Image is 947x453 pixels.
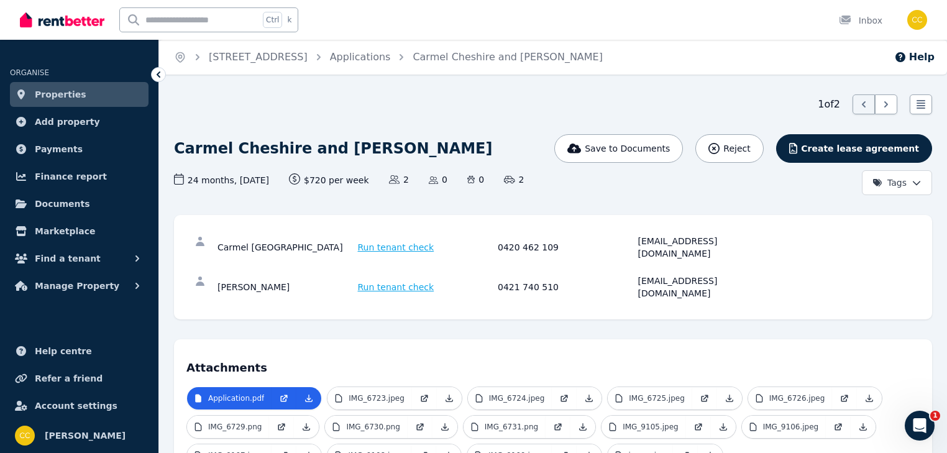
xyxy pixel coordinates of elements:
a: Open in new Tab [832,387,857,410]
img: Charles Chaaya [15,426,35,446]
nav: Breadcrumb [159,40,618,75]
button: Create lease agreement [776,134,932,163]
div: 0421 740 510 [498,275,634,300]
span: Payments [35,142,83,157]
span: ORGANISE [10,68,49,77]
h4: Attachments [186,352,920,377]
a: Open in new Tab [546,416,570,438]
span: Add property [35,114,100,129]
a: Download Attachment [577,387,602,410]
a: Properties [10,82,149,107]
a: Open in new Tab [692,387,717,410]
div: [EMAIL_ADDRESS][DOMAIN_NAME] [638,235,775,260]
a: Application.pdf [187,387,272,410]
div: 0420 462 109 [498,235,634,260]
span: Refer a friend [35,371,103,386]
a: Open in new Tab [552,387,577,410]
a: IMG_6726.jpeg [748,387,833,410]
span: Create lease agreement [801,142,919,155]
a: Download Attachment [857,387,882,410]
span: 2 [504,173,524,186]
p: IMG_6725.jpeg [629,393,685,403]
a: Download Attachment [717,387,742,410]
a: Download Attachment [851,416,876,438]
span: k [287,15,291,25]
span: Properties [35,87,86,102]
span: 24 months , [DATE] [174,173,269,186]
span: Account settings [35,398,117,413]
div: [EMAIL_ADDRESS][DOMAIN_NAME] [638,275,775,300]
button: Tags [862,170,932,195]
a: IMG_6730.png [325,416,407,438]
span: 0 [429,173,447,186]
a: IMG_6723.jpeg [327,387,412,410]
a: Download Attachment [296,387,321,410]
a: Refer a friend [10,366,149,391]
p: IMG_6723.jpeg [349,393,405,403]
a: [STREET_ADDRESS] [209,51,308,63]
a: Payments [10,137,149,162]
p: IMG_6724.jpeg [489,393,545,403]
h1: Carmel Cheshire and [PERSON_NAME] [174,139,492,158]
img: Charles Chaaya [907,10,927,30]
span: Tags [872,176,907,189]
p: IMG_6726.jpeg [769,393,825,403]
span: 2 [389,173,409,186]
a: Open in new Tab [269,416,294,438]
a: Download Attachment [437,387,462,410]
span: Run tenant check [358,241,434,254]
p: IMG_9106.jpeg [763,422,819,432]
span: 0 [467,173,484,186]
button: Help [894,50,935,65]
p: IMG_9105.jpeg [623,422,679,432]
a: IMG_6729.png [187,416,269,438]
a: Open in new Tab [686,416,711,438]
span: 1 [930,411,940,421]
a: Open in new Tab [272,387,296,410]
a: Open in new Tab [412,387,437,410]
a: IMG_9106.jpeg [742,416,826,438]
a: Account settings [10,393,149,418]
a: Carmel Cheshire and [PERSON_NAME] [413,51,603,63]
a: Add property [10,109,149,134]
a: Download Attachment [294,416,319,438]
a: Download Attachment [432,416,457,438]
span: Manage Property [35,278,119,293]
span: Finance report [35,169,107,184]
img: RentBetter [20,11,104,29]
a: Finance report [10,164,149,189]
a: Download Attachment [570,416,595,438]
a: Help centre [10,339,149,364]
span: $720 per week [289,173,369,186]
a: Open in new Tab [826,416,851,438]
div: [PERSON_NAME] [217,275,354,300]
button: Save to Documents [554,134,684,163]
span: 1 of 2 [818,97,840,112]
a: Marketplace [10,219,149,244]
p: Application.pdf [208,393,264,403]
div: Inbox [839,14,882,27]
span: [PERSON_NAME] [45,428,126,443]
span: Find a tenant [35,251,101,266]
p: IMG_6730.png [346,422,400,432]
a: Documents [10,191,149,216]
button: Find a tenant [10,246,149,271]
a: Open in new Tab [408,416,432,438]
span: Save to Documents [585,142,670,155]
span: Reject [723,142,750,155]
p: IMG_6729.png [208,422,262,432]
a: IMG_6724.jpeg [468,387,552,410]
iframe: Intercom live chat [905,411,935,441]
a: IMG_6725.jpeg [608,387,692,410]
p: IMG_6731.png [485,422,538,432]
span: Documents [35,196,90,211]
div: Carmel [GEOGRAPHIC_DATA] [217,235,354,260]
button: Reject [695,134,763,163]
a: IMG_6731.png [464,416,546,438]
span: Marketplace [35,224,95,239]
span: Run tenant check [358,281,434,293]
a: Download Attachment [711,416,736,438]
span: Help centre [35,344,92,359]
button: Manage Property [10,273,149,298]
a: IMG_9105.jpeg [602,416,686,438]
